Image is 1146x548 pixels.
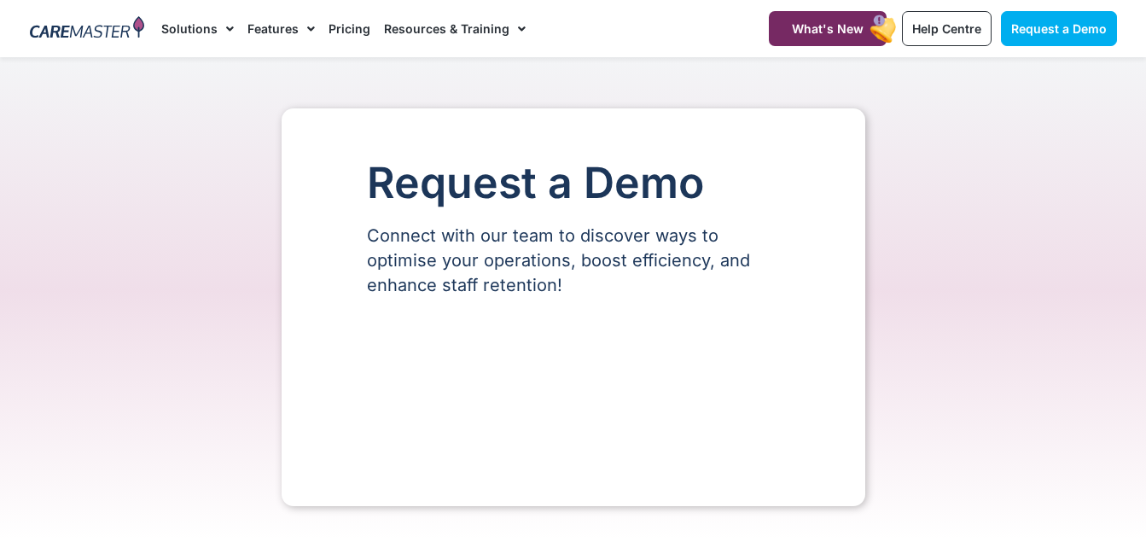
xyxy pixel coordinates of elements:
span: Help Centre [912,21,981,36]
a: Help Centre [902,11,992,46]
img: CareMaster Logo [30,16,145,42]
h1: Request a Demo [367,160,780,207]
a: Request a Demo [1001,11,1117,46]
span: Request a Demo [1011,21,1107,36]
a: What's New [769,11,887,46]
iframe: Form 0 [367,327,780,455]
p: Connect with our team to discover ways to optimise your operations, boost efficiency, and enhance... [367,224,780,298]
span: What's New [792,21,864,36]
